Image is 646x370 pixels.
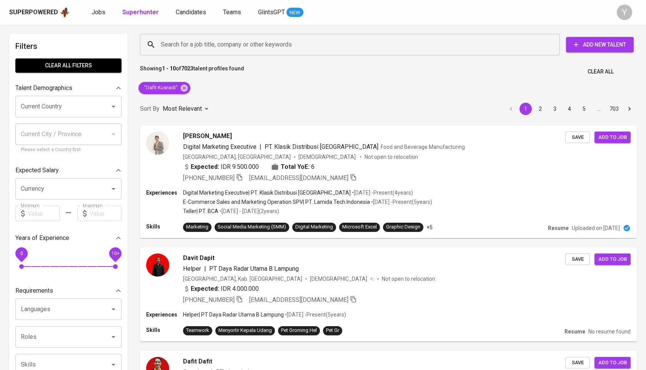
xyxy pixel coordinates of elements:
p: No resume found [588,328,631,335]
b: 7023 [181,65,193,72]
a: Candidates [176,8,208,17]
span: [DEMOGRAPHIC_DATA] [298,153,357,161]
button: Add to job [594,357,631,369]
button: Go to page 3 [549,103,561,115]
p: Please select a Country first [21,146,116,154]
span: Add to job [598,358,627,367]
span: PT. Klasik Distribusi [GEOGRAPHIC_DATA] [265,143,378,150]
div: Superpowered [9,8,58,17]
div: Years of Experience [15,230,122,246]
button: Open [108,332,119,342]
button: Go to page 703 [607,103,621,115]
button: Clear All filters [15,58,122,73]
span: | [260,142,261,152]
div: Pet Gr [326,327,339,334]
p: Resume [548,224,569,232]
button: Open [108,183,119,194]
p: • [DATE] - Present ( 4 years ) [351,189,413,197]
span: 0 [20,251,23,256]
p: Requirements [15,286,53,295]
h6: Filters [15,40,122,52]
p: Digital Marketing Executive | PT. Klasik Distribusi [GEOGRAPHIC_DATA] [183,189,351,197]
button: Open [108,304,119,315]
a: Superpoweredapp logo [9,7,70,18]
div: Talent Demographics [15,80,122,96]
div: Graphic Design [386,223,420,231]
span: Dafit Dafit [183,357,212,366]
button: Add New Talent [566,37,634,52]
nav: pagination navigation [504,103,637,115]
span: [EMAIL_ADDRESS][DOMAIN_NAME] [249,296,348,303]
div: Microsoft Excel [342,223,377,231]
b: Total YoE: [281,162,310,172]
button: Go to page 5 [578,103,590,115]
button: page 1 [519,103,532,115]
span: NEW [286,9,303,17]
span: Candidates [176,8,206,16]
p: Teller | PT. BCA [183,207,218,215]
span: GlintsGPT [258,8,285,16]
button: Add to job [594,253,631,265]
b: Superhunter [122,8,159,16]
b: Expected: [191,162,219,172]
span: "Dafit Kusnadi" [138,84,182,92]
p: E-Commerce Sales and Marketing Operation SPV | PT. Lamida Tech Indonesia [183,198,370,206]
p: • [DATE] - Present ( 5 years ) [370,198,432,206]
a: Davit DapitHelper|PT Daya Radar Utama B Lampung[GEOGRAPHIC_DATA], Kab. [GEOGRAPHIC_DATA][DEMOGRAP... [140,247,637,342]
div: IDR 9.500.000 [183,162,259,172]
p: Expected Salary [15,166,59,175]
div: Pet Groming Hel [281,327,317,334]
a: GlintsGPT NEW [258,8,303,17]
div: Marketing [186,223,208,231]
button: Save [565,132,590,143]
button: Open [108,359,119,370]
p: Not open to relocation [382,275,435,283]
p: Most Relevant [163,104,202,113]
div: … [593,105,605,113]
a: [PERSON_NAME]Digital Marketing Executive|PT. Klasik Distribusi [GEOGRAPHIC_DATA]Food and Beverage... [140,125,637,238]
div: Most Relevant [163,102,211,116]
span: Davit Dapit [183,253,215,263]
p: Experiences [146,189,183,197]
span: Jobs [92,8,105,16]
div: IDR 4.000.000 [183,284,259,293]
span: Add to job [598,133,627,142]
div: Y [617,5,632,20]
p: • [DATE] - Present ( 5 years ) [284,311,346,318]
p: +5 [426,223,433,231]
p: Experiences [146,311,183,318]
img: 55af168e-aea1-46b8-b651-a73544db4e95.jpg [146,253,169,277]
button: Save [565,253,590,265]
p: Uploaded on [DATE] [572,224,620,232]
span: 6 [311,162,315,172]
a: Jobs [92,8,107,17]
span: [PERSON_NAME] [183,132,232,141]
span: Food and Beverage Manufacturing [381,144,465,150]
p: Showing of talent profiles found [140,65,244,79]
span: Clear All filters [22,61,115,70]
div: "Dafit Kusnadi" [138,82,190,94]
span: Save [569,255,586,264]
span: Add to job [598,255,627,264]
input: Value [28,206,60,221]
div: [GEOGRAPHIC_DATA], Kab. [GEOGRAPHIC_DATA] [183,275,302,283]
b: Expected: [191,284,219,293]
button: Go to page 4 [563,103,576,115]
p: Helper | PT Daya Radar Utama B Lampung [183,311,284,318]
p: Years of Experience [15,233,69,243]
span: Digital Marketing Executive [183,143,256,150]
b: 1 - 10 [162,65,176,72]
span: Helper [183,265,201,272]
button: Add to job [594,132,631,143]
span: [PHONE_NUMBER] [183,296,235,303]
div: Requirements [15,283,122,298]
p: Skills [146,223,183,230]
span: Clear All [588,67,614,77]
p: Talent Demographics [15,83,72,93]
input: Value [90,206,122,221]
p: Sort By [140,104,160,113]
span: | [204,264,206,273]
button: Clear All [584,65,617,79]
span: Save [569,133,586,142]
button: Open [108,101,119,112]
